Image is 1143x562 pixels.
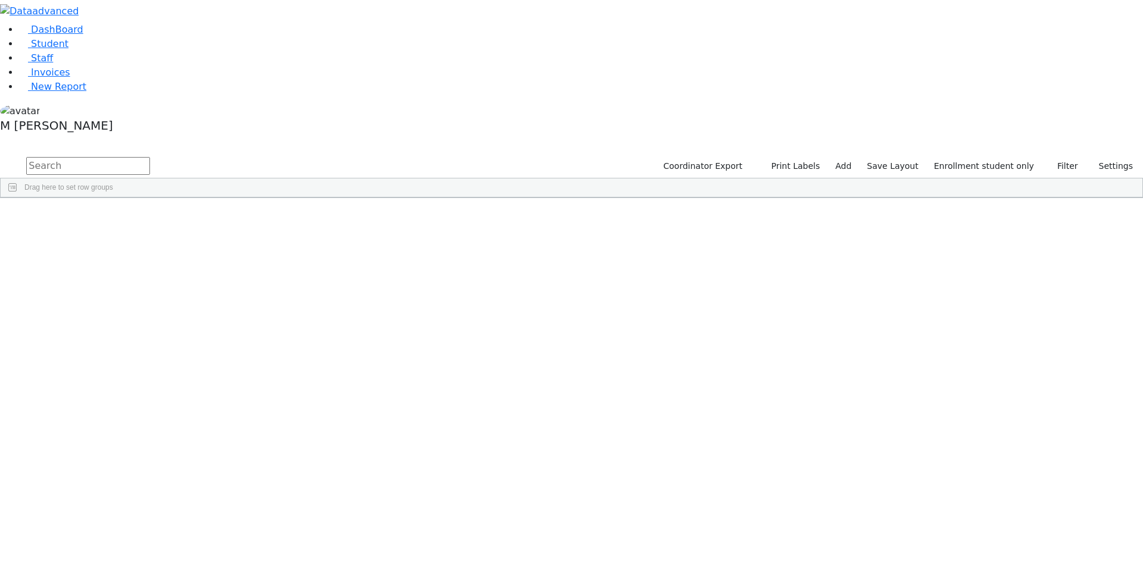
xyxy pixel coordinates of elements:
[19,38,68,49] a: Student
[1042,157,1083,175] button: Filter
[31,24,83,35] span: DashBoard
[19,24,83,35] a: DashBoard
[24,183,113,191] span: Drag here to set row groups
[861,157,923,175] button: Save Layout
[31,52,53,64] span: Staff
[830,157,857,175] a: Add
[19,67,70,78] a: Invoices
[31,38,68,49] span: Student
[26,157,150,175] input: Search
[1083,157,1138,175] button: Settings
[19,52,53,64] a: Staff
[19,81,86,92] a: New Report
[655,157,748,175] button: Coordinator Export
[31,67,70,78] span: Invoices
[31,81,86,92] span: New Report
[757,157,825,175] button: Print Labels
[929,157,1039,175] label: Enrollment student only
